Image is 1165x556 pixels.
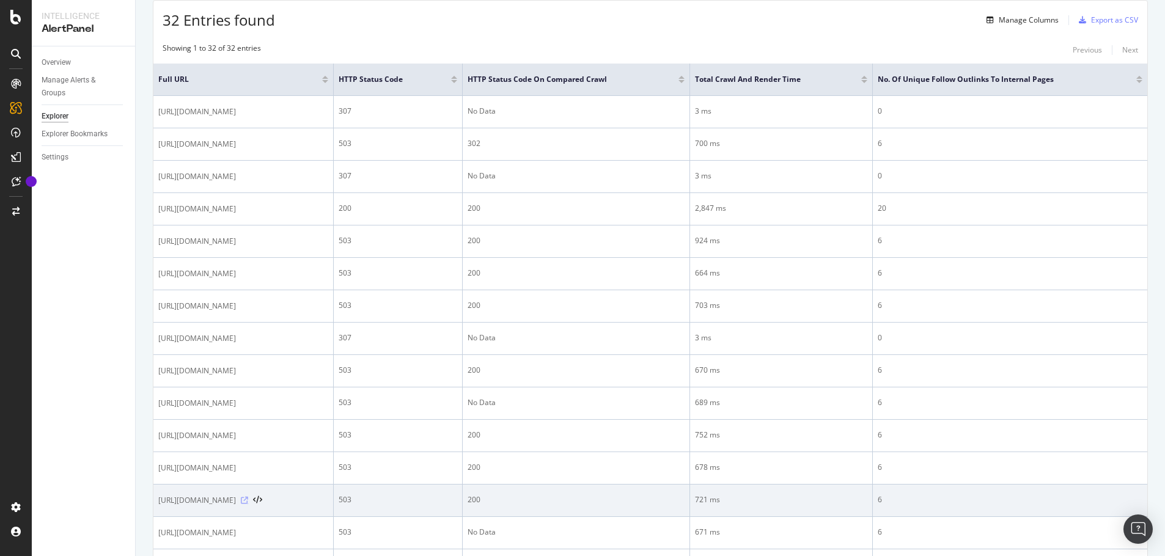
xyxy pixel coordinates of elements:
[42,22,125,36] div: AlertPanel
[468,462,685,473] div: 200
[339,203,457,214] div: 200
[158,268,236,280] span: [URL][DOMAIN_NAME]
[878,462,1142,473] div: 6
[695,365,868,376] div: 670 ms
[339,300,457,311] div: 503
[695,235,868,246] div: 924 ms
[878,203,1142,214] div: 20
[695,74,843,85] span: Total Crawl and Render Time
[241,497,248,504] a: Visit Online Page
[468,235,685,246] div: 200
[42,56,71,69] div: Overview
[42,151,68,164] div: Settings
[468,300,685,311] div: 200
[695,138,868,149] div: 700 ms
[158,397,236,409] span: [URL][DOMAIN_NAME]
[878,397,1142,408] div: 6
[468,332,685,343] div: No Data
[695,430,868,441] div: 752 ms
[158,106,236,118] span: [URL][DOMAIN_NAME]
[695,397,868,408] div: 689 ms
[695,527,868,538] div: 671 ms
[468,203,685,214] div: 200
[158,365,236,377] span: [URL][DOMAIN_NAME]
[468,494,685,505] div: 200
[42,110,68,123] div: Explorer
[468,170,685,181] div: No Data
[339,106,457,117] div: 307
[878,74,1118,85] span: No. of Unique Follow Outlinks to Internal Pages
[1073,43,1102,57] button: Previous
[878,170,1142,181] div: 0
[878,106,1142,117] div: 0
[42,128,127,141] a: Explorer Bookmarks
[158,170,236,183] span: [URL][DOMAIN_NAME]
[878,494,1142,505] div: 6
[42,74,127,100] a: Manage Alerts & Groups
[158,332,236,345] span: [URL][DOMAIN_NAME]
[42,10,125,22] div: Intelligence
[158,462,236,474] span: [URL][DOMAIN_NAME]
[42,74,115,100] div: Manage Alerts & Groups
[1122,45,1138,55] div: Next
[158,300,236,312] span: [URL][DOMAIN_NAME]
[468,365,685,376] div: 200
[695,332,868,343] div: 3 ms
[468,430,685,441] div: 200
[695,300,868,311] div: 703 ms
[158,138,236,150] span: [URL][DOMAIN_NAME]
[1123,514,1153,544] div: Open Intercom Messenger
[878,430,1142,441] div: 6
[878,300,1142,311] div: 6
[253,496,262,505] button: View HTML Source
[26,176,37,187] div: Tooltip anchor
[339,494,457,505] div: 503
[695,203,868,214] div: 2,847 ms
[158,74,304,85] span: Full URL
[42,151,127,164] a: Settings
[878,527,1142,538] div: 6
[158,235,236,247] span: [URL][DOMAIN_NAME]
[695,494,868,505] div: 721 ms
[42,128,108,141] div: Explorer Bookmarks
[695,268,868,279] div: 664 ms
[468,74,660,85] span: HTTP Status Code On Compared Crawl
[163,10,275,30] span: 32 Entries found
[468,138,685,149] div: 302
[339,527,457,538] div: 503
[158,527,236,539] span: [URL][DOMAIN_NAME]
[468,106,685,117] div: No Data
[695,106,868,117] div: 3 ms
[878,268,1142,279] div: 6
[468,268,685,279] div: 200
[158,430,236,442] span: [URL][DOMAIN_NAME]
[1091,15,1138,25] div: Export as CSV
[339,170,457,181] div: 307
[878,332,1142,343] div: 0
[695,462,868,473] div: 678 ms
[42,110,127,123] a: Explorer
[1122,43,1138,57] button: Next
[878,138,1142,149] div: 6
[468,397,685,408] div: No Data
[982,13,1059,27] button: Manage Columns
[878,235,1142,246] div: 6
[468,527,685,538] div: No Data
[695,170,868,181] div: 3 ms
[339,235,457,246] div: 503
[1073,45,1102,55] div: Previous
[339,138,457,149] div: 503
[158,494,236,507] span: [URL][DOMAIN_NAME]
[339,74,433,85] span: HTTP Status Code
[339,397,457,408] div: 503
[339,430,457,441] div: 503
[339,462,457,473] div: 503
[878,365,1142,376] div: 6
[163,43,261,57] div: Showing 1 to 32 of 32 entries
[339,332,457,343] div: 307
[158,203,236,215] span: [URL][DOMAIN_NAME]
[1074,10,1138,30] button: Export as CSV
[339,365,457,376] div: 503
[999,15,1059,25] div: Manage Columns
[339,268,457,279] div: 503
